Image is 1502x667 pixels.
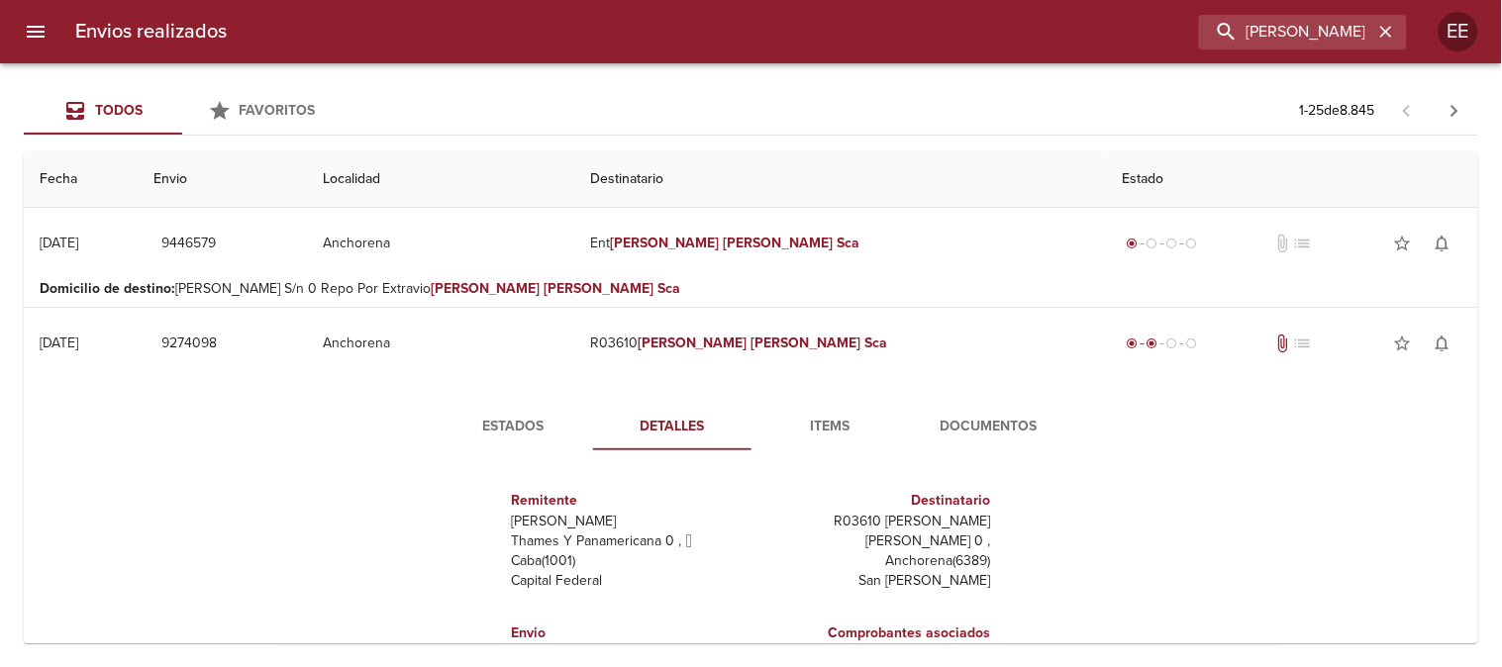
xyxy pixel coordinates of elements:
[1107,151,1478,208] th: Estado
[545,280,654,297] em: [PERSON_NAME]
[138,151,307,208] th: Envio
[1272,234,1292,253] span: No tiene documentos adjuntos
[512,571,744,591] p: Capital Federal
[1383,324,1423,363] button: Agregar a favoritos
[759,571,991,591] p: San [PERSON_NAME]
[657,280,680,297] em: Sca
[512,531,744,551] p: Thames Y Panamericana 0 ,  
[759,622,991,644] h6: Comprobantes asociados
[512,490,744,512] h6: Remitente
[1166,337,1178,349] span: radio_button_unchecked
[751,334,861,351] em: [PERSON_NAME]
[1292,333,1312,353] span: No tiene pedido asociado
[759,490,991,512] h6: Destinatario
[161,232,216,256] span: 9446579
[1423,224,1462,263] button: Activar notificaciones
[1147,337,1158,349] span: radio_button_checked
[512,622,744,644] h6: Envio
[1300,101,1375,121] p: 1 - 25 de 8.845
[1123,333,1202,353] div: Despachado
[512,551,744,571] p: Caba ( 1001 )
[1147,238,1158,249] span: radio_button_unchecked
[40,235,78,251] div: [DATE]
[1383,100,1431,120] span: Pagina anterior
[12,8,59,55] button: menu
[431,280,541,297] em: [PERSON_NAME]
[153,226,224,262] button: 9446579
[240,102,316,119] span: Favoritos
[40,280,175,297] b: Domicilio de destino :
[95,102,143,119] span: Todos
[763,415,898,439] span: Items
[605,415,740,439] span: Detalles
[865,334,888,351] em: Sca
[1166,238,1178,249] span: radio_button_unchecked
[435,403,1068,450] div: Tabs detalle de guia
[24,151,138,208] th: Fecha
[1423,324,1462,363] button: Activar notificaciones
[307,151,574,208] th: Localidad
[40,334,78,351] div: [DATE]
[1123,234,1202,253] div: Generado
[512,512,744,531] p: [PERSON_NAME]
[1433,333,1452,353] span: notifications_none
[40,279,1462,299] p: [PERSON_NAME] S/n 0 Repo Por Extravio
[1199,15,1373,49] input: buscar
[1439,12,1478,51] div: Abrir información de usuario
[24,87,341,135] div: Tabs Envios
[1186,238,1198,249] span: radio_button_unchecked
[574,308,1107,379] td: R03610
[1393,333,1413,353] span: star_border
[1433,234,1452,253] span: notifications_none
[922,415,1056,439] span: Documentos
[724,235,834,251] em: [PERSON_NAME]
[1292,234,1312,253] span: No tiene pedido asociado
[759,551,991,571] p: Anchorena ( 6389 )
[1393,234,1413,253] span: star_border
[759,531,991,551] p: [PERSON_NAME] 0 ,
[574,208,1107,279] td: Ent
[1383,224,1423,263] button: Agregar a favoritos
[161,332,217,356] span: 9274098
[1127,337,1139,349] span: radio_button_checked
[759,512,991,531] p: R03610 [PERSON_NAME]
[153,326,225,362] button: 9274098
[307,208,574,279] td: Anchorena
[75,16,227,48] h6: Envios realizados
[574,151,1107,208] th: Destinatario
[1127,238,1139,249] span: radio_button_checked
[307,308,574,379] td: Anchorena
[610,235,720,251] em: [PERSON_NAME]
[1272,333,1292,353] span: Tiene documentos adjuntos
[838,235,860,251] em: Sca
[447,415,581,439] span: Estados
[1439,12,1478,51] div: EE
[638,334,748,351] em: [PERSON_NAME]
[1186,337,1198,349] span: radio_button_unchecked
